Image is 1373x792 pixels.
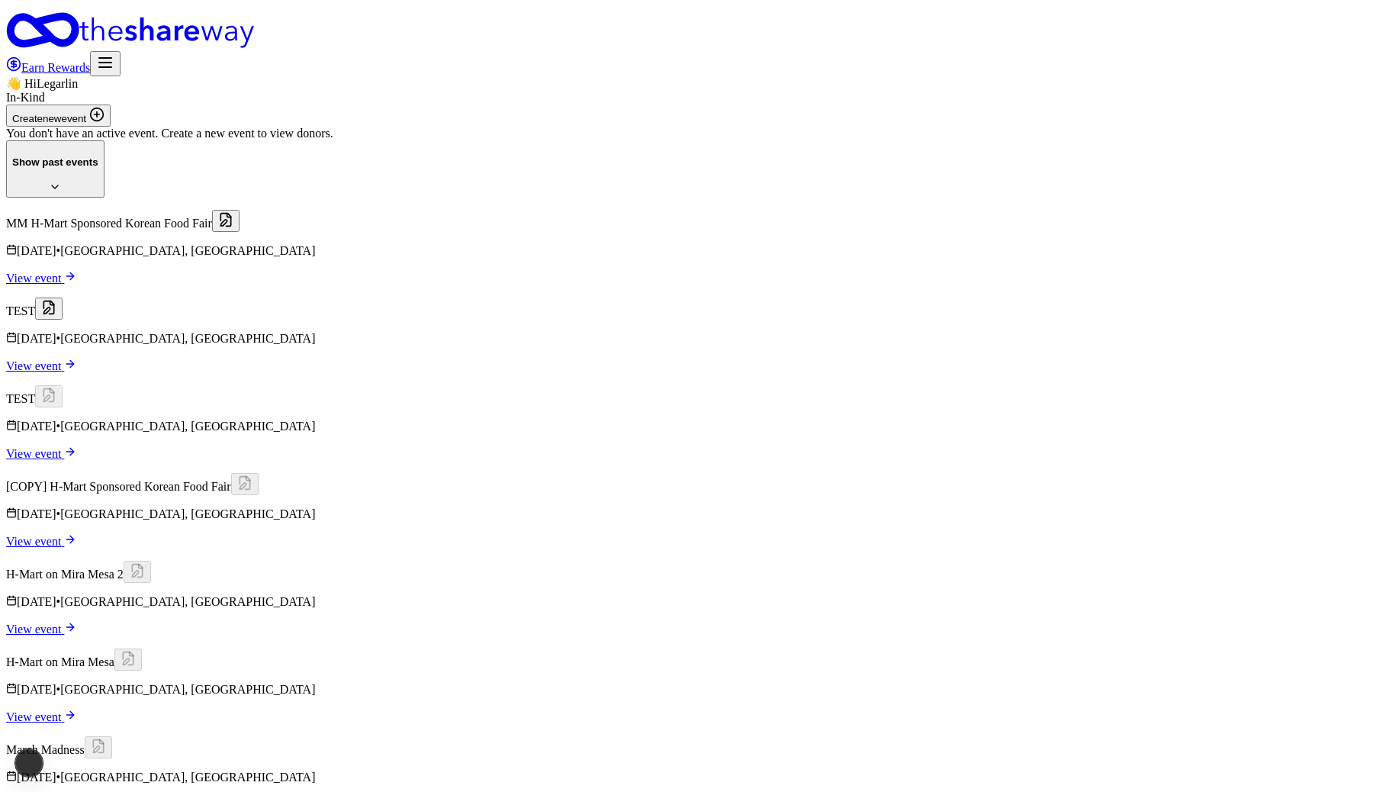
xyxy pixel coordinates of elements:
[6,304,35,317] span: TEST
[6,61,90,74] a: Earn Rewards
[6,127,1367,140] div: You don't have an active event. Create a new event to view donors.
[6,710,76,723] a: View event
[6,91,45,104] span: In-Kind
[6,359,76,372] a: View event
[6,710,64,723] span: View
[6,447,64,460] span: View
[6,535,76,548] a: View event
[60,332,315,345] span: [GEOGRAPHIC_DATA], [GEOGRAPHIC_DATA]
[35,272,62,285] span: event
[6,272,64,285] span: View
[35,623,62,636] span: event
[60,244,315,257] span: [GEOGRAPHIC_DATA], [GEOGRAPHIC_DATA]
[6,623,76,636] a: View event
[6,595,1367,609] p: [DATE] •
[6,507,1367,521] p: [DATE] •
[6,272,76,285] a: View event
[12,156,98,168] h4: Show past events
[6,420,1367,433] p: [DATE] •
[60,420,315,433] span: [GEOGRAPHIC_DATA], [GEOGRAPHIC_DATA]
[6,447,76,460] a: View event
[60,595,315,608] span: [GEOGRAPHIC_DATA], [GEOGRAPHIC_DATA]
[6,359,64,372] span: View
[35,535,62,548] span: event
[35,447,62,460] span: event
[43,113,61,124] span: new
[60,507,315,520] span: [GEOGRAPHIC_DATA], [GEOGRAPHIC_DATA]
[6,480,231,493] span: [COPY] H-Mart Sponsored Korean Food Fair
[6,12,1367,51] a: Home
[35,359,62,372] span: event
[6,140,105,198] button: Show past events
[6,76,1367,91] div: 👋 Hi Legarlin
[6,655,114,668] span: H-Mart on Mira Mesa
[35,710,62,723] span: event
[6,623,64,636] span: View
[6,535,64,548] span: View
[6,217,212,230] span: MM H-Mart Sponsored Korean Food Fair
[6,244,1367,258] p: [DATE] •
[6,743,85,756] span: March Madness
[60,683,315,696] span: [GEOGRAPHIC_DATA], [GEOGRAPHIC_DATA]
[6,332,1367,346] p: [DATE] •
[6,771,1367,784] p: [DATE] •
[60,771,315,784] span: [GEOGRAPHIC_DATA], [GEOGRAPHIC_DATA]
[6,392,35,405] span: TEST
[6,683,1367,697] p: [DATE] •
[6,568,124,581] span: H-Mart on Mira Mesa 2
[6,105,111,127] button: Createnewevent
